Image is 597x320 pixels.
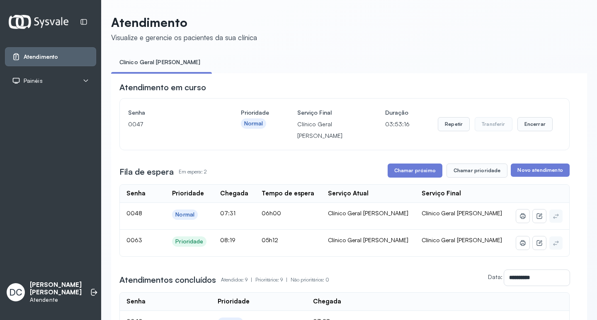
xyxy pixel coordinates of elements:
p: Não prioritários: 0 [291,274,329,286]
p: Atendidos: 9 [221,274,255,286]
div: Prioridade [218,298,250,306]
p: Atendimento [111,15,257,30]
div: Visualize e gerencie os pacientes da sua clínica [111,33,257,42]
div: Normal [244,120,263,127]
div: Senha [126,298,146,306]
p: Atendente [30,296,82,303]
span: Painéis [24,77,43,84]
div: Prioridade [172,190,204,197]
span: 07:31 [220,209,235,217]
a: Clínico Geral [PERSON_NAME] [111,55,209,69]
label: Data: [488,273,502,280]
div: Chegada [313,298,341,306]
button: Repetir [438,117,470,131]
h3: Atendimentos concluídos [119,274,216,286]
span: Clínico Geral [PERSON_NAME] [422,209,502,217]
p: Clínico Geral [PERSON_NAME] [297,118,357,142]
p: 03:53:16 [385,118,410,130]
h4: Prioridade [241,107,269,118]
h3: Atendimento em curso [119,82,206,93]
div: Chegada [220,190,248,197]
div: Serviço Final [422,190,461,197]
button: Chamar próximo [388,164,442,178]
div: Clínico Geral [PERSON_NAME] [328,236,409,244]
div: Senha [126,190,146,197]
span: Clínico Geral [PERSON_NAME] [422,236,502,243]
span: | [251,277,252,283]
h4: Duração [385,107,410,118]
div: Serviço Atual [328,190,369,197]
div: Prioridade [175,238,203,245]
span: 06h00 [262,209,281,217]
span: 0063 [126,236,142,243]
p: [PERSON_NAME] [PERSON_NAME] [30,281,82,297]
p: Em espera: 2 [179,166,207,178]
button: Transferir [475,117,512,131]
button: Novo atendimento [511,164,569,177]
span: 05h12 [262,236,278,243]
h4: Serviço Final [297,107,357,118]
button: Encerrar [517,117,553,131]
a: Atendimento [12,53,89,61]
span: 0048 [126,209,142,217]
h3: Fila de espera [119,166,174,178]
span: | [286,277,287,283]
p: Prioritários: 9 [255,274,291,286]
div: Clínico Geral [PERSON_NAME] [328,209,409,217]
button: Chamar prioridade [447,164,508,178]
p: 0047 [128,118,213,130]
div: Tempo de espera [262,190,314,197]
img: Logotipo do estabelecimento [9,15,68,29]
span: Atendimento [24,53,58,60]
span: 08:19 [220,236,235,243]
h4: Senha [128,107,213,118]
div: Normal [175,211,194,218]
